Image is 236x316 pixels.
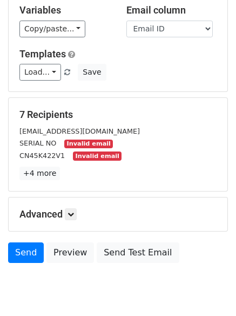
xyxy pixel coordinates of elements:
[8,242,44,263] a: Send
[19,208,217,220] h5: Advanced
[19,127,140,135] small: [EMAIL_ADDRESS][DOMAIN_NAME]
[73,152,122,161] small: Invalid email
[64,140,113,149] small: Invalid email
[19,167,60,180] a: +4 more
[19,48,66,60] a: Templates
[19,64,61,81] a: Load...
[19,21,85,37] a: Copy/paste...
[19,4,110,16] h5: Variables
[97,242,179,263] a: Send Test Email
[182,264,236,316] iframe: Chat Widget
[126,4,217,16] h5: Email column
[19,152,65,160] small: CN45K422V1
[19,139,56,147] small: SERIAL NO
[46,242,94,263] a: Preview
[19,109,217,121] h5: 7 Recipients
[78,64,106,81] button: Save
